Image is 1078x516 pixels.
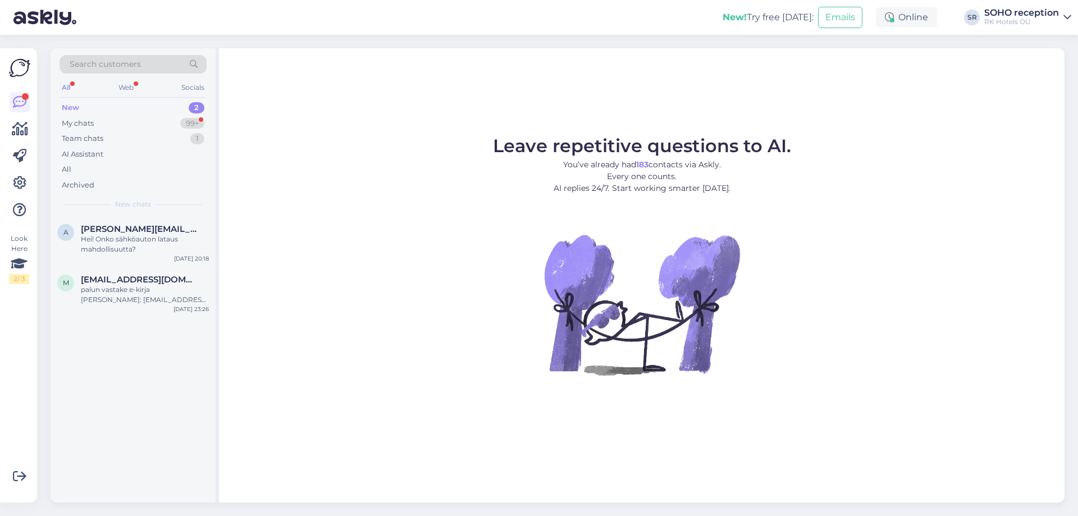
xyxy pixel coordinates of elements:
[62,164,71,175] div: All
[876,7,937,28] div: Online
[636,159,648,170] b: 183
[62,133,103,144] div: Team chats
[173,305,209,313] div: [DATE] 23:26
[63,228,68,236] span: a
[493,159,791,194] p: You’ve already had contacts via Askly. Every one counts. AI replies 24/7. Start working smarter [...
[9,274,29,284] div: 2 / 3
[984,8,1071,26] a: SOHO receptionRK Hotels OÜ
[984,8,1059,17] div: SOHO reception
[190,133,204,144] div: 1
[964,10,980,25] div: SR
[81,275,198,285] span: mailiis.soomets@gmail.com
[723,11,814,24] div: Try free [DATE]:
[116,80,136,95] div: Web
[115,199,151,209] span: New chats
[9,234,29,284] div: Look Here
[70,58,141,70] span: Search customers
[493,135,791,157] span: Leave repetitive questions to AI.
[180,118,204,129] div: 99+
[81,285,209,305] div: palun vastake e-kirja [PERSON_NAME]: [EMAIL_ADDRESS][DOMAIN_NAME]
[62,149,103,160] div: AI Assistant
[189,102,204,113] div: 2
[60,80,72,95] div: All
[984,17,1059,26] div: RK Hotels OÜ
[179,80,207,95] div: Socials
[81,224,198,234] span: anne@saksii.fi
[63,278,69,287] span: m
[541,203,743,405] img: No Chat active
[9,57,30,79] img: Askly Logo
[62,180,94,191] div: Archived
[723,12,747,22] b: New!
[818,7,862,28] button: Emails
[174,254,209,263] div: [DATE] 20:18
[62,102,79,113] div: New
[62,118,94,129] div: My chats
[81,234,209,254] div: Hei! Onko sähköauton lataus mahdollisuutta?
